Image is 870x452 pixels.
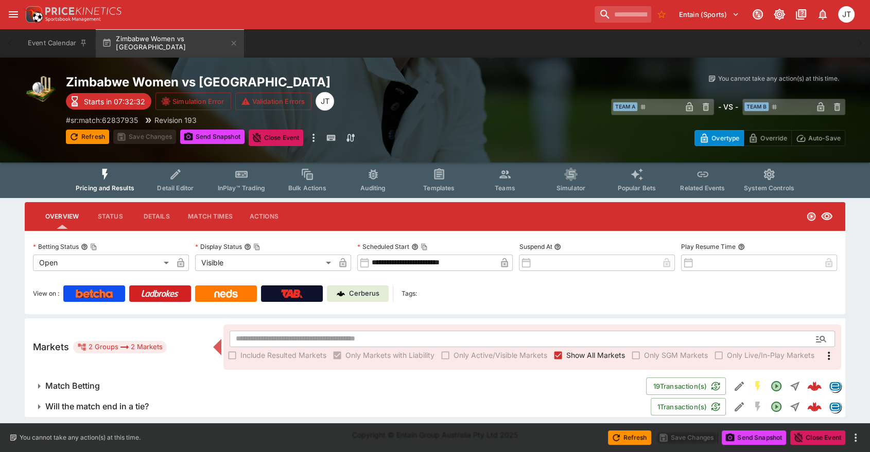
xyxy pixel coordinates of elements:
[84,96,145,107] p: Starts in 07:32:32
[45,7,121,15] img: PriceKinetics
[33,341,69,353] h5: Markets
[743,130,791,146] button: Override
[81,243,88,250] button: Betting StatusCopy To Clipboard
[738,243,745,250] button: Play Resume Time
[25,376,646,396] button: Match Betting
[33,285,59,302] label: View on :
[141,290,179,298] img: Ladbrokes
[195,255,335,271] div: Visible
[307,130,320,146] button: more
[423,184,455,192] span: Templates
[519,242,552,251] p: Suspend At
[791,130,845,146] button: Auto-Save
[96,29,244,58] button: Zimbabwe Women vs [GEOGRAPHIC_DATA]
[786,377,804,395] button: Straight
[804,396,825,417] a: 6fc7bf49-f96a-4ddc-82b5-c4542a39a261
[421,243,428,250] button: Copy To Clipboard
[829,401,841,412] img: betradar
[694,130,744,146] button: Overtype
[133,204,180,229] button: Details
[180,204,241,229] button: Match Times
[76,184,134,192] span: Pricing and Results
[718,101,738,112] h6: - VS -
[823,350,835,362] svg: More
[33,242,79,251] p: Betting Status
[33,255,172,271] div: Open
[554,243,561,250] button: Suspend At
[66,74,456,90] h2: Copy To Clipboard
[235,93,312,110] button: Validation Errors
[812,330,830,348] button: Open
[790,430,845,445] button: Close Event
[767,397,786,416] button: Open
[680,184,725,192] span: Related Events
[722,430,786,445] button: Send Snapshot
[155,93,231,110] button: Simulation Error
[835,3,858,26] button: Joshua Thomson
[651,398,726,415] button: 1Transaction(s)
[730,377,749,395] button: Edit Detail
[87,204,133,229] button: Status
[90,243,97,250] button: Copy To Clipboard
[154,115,197,125] p: Revision 193
[345,350,434,360] span: Only Markets with Liability
[770,401,782,413] svg: Open
[360,184,386,192] span: Auditing
[646,377,726,395] button: 19Transaction(s)
[4,5,23,24] button: open drawer
[808,133,841,143] p: Auto-Save
[327,285,389,302] a: Cerberus
[195,242,242,251] p: Display Status
[66,115,138,125] p: Copy To Clipboard
[829,401,841,413] div: betradar
[770,380,782,392] svg: Open
[76,290,113,298] img: Betcha
[749,5,767,24] button: Connected to PK
[730,397,749,416] button: Edit Detail
[807,400,822,414] img: logo-cerberus--red.svg
[694,130,845,146] div: Start From
[821,210,833,223] svg: Visible
[240,350,326,360] span: Include Resulted Markets
[37,204,87,229] button: Overview
[770,5,789,24] button: Toggle light/dark mode
[241,204,287,229] button: Actions
[608,430,651,445] button: Refresh
[253,243,260,250] button: Copy To Clipboard
[22,29,94,58] button: Event Calendar
[45,401,149,412] h6: Will the match end in a tie?
[807,400,822,414] div: 6fc7bf49-f96a-4ddc-82b5-c4542a39a261
[402,285,417,302] label: Tags:
[180,130,245,144] button: Send Snapshot
[744,184,794,192] span: System Controls
[792,5,810,24] button: Documentation
[829,380,841,392] div: betradar
[806,211,816,222] svg: Open
[849,431,862,444] button: more
[45,17,101,22] img: Sportsbook Management
[681,242,736,251] p: Play Resume Time
[281,290,303,298] img: TabNZ
[749,377,767,395] button: SGM Enabled
[749,397,767,416] button: SGM Disabled
[66,130,109,144] button: Refresh
[807,379,822,393] img: logo-cerberus--red.svg
[244,243,251,250] button: Display StatusCopy To Clipboard
[77,341,163,353] div: 2 Groups 2 Markets
[595,6,651,23] input: search
[807,379,822,393] div: 3c9f4705-4a2a-4292-802e-2fd9d3b6f531
[20,433,141,442] p: You cannot take any action(s) at this time.
[727,350,814,360] span: Only Live/In-Play Markets
[25,396,651,417] button: Will the match end in a tie?
[767,377,786,395] button: Open
[25,74,58,107] img: cricket.png
[337,290,345,298] img: Cerberus
[67,161,803,198] div: Event type filters
[644,350,708,360] span: Only SGM Markets
[218,184,265,192] span: InPlay™ Trading
[838,6,855,23] div: Joshua Thomson
[349,288,379,299] p: Cerberus
[829,381,841,392] img: betradar
[760,133,787,143] p: Override
[454,350,547,360] span: Only Active/Visible Markets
